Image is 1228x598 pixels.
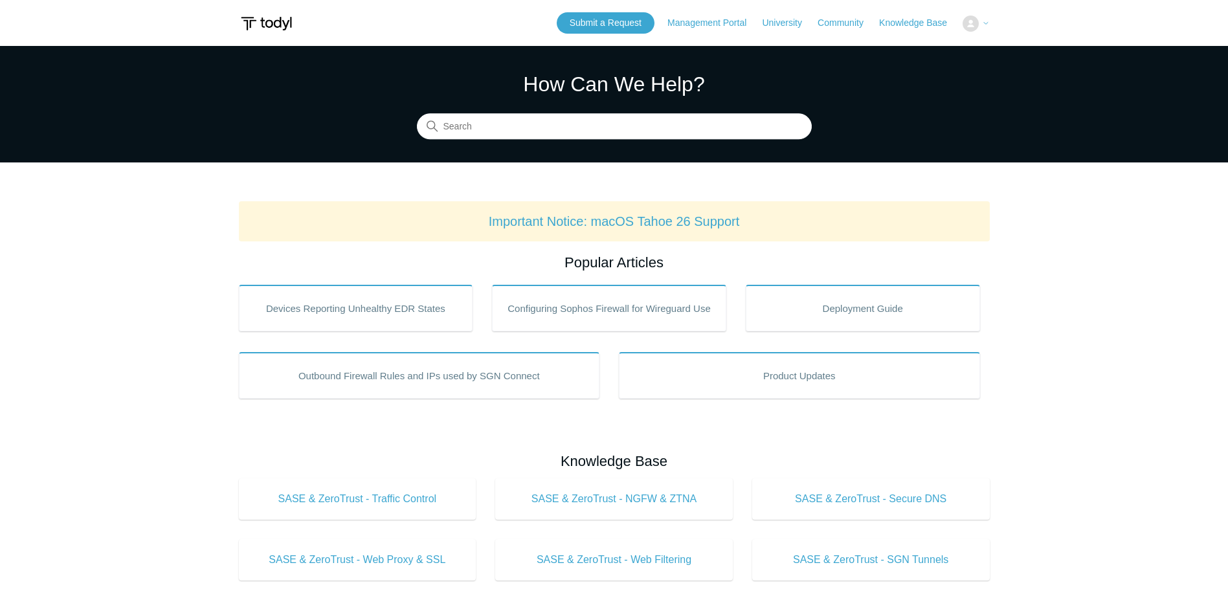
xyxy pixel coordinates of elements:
a: Product Updates [619,352,980,399]
input: Search [417,114,812,140]
span: SASE & ZeroTrust - Traffic Control [258,491,457,507]
h2: Popular Articles [239,252,990,273]
a: Management Portal [667,16,759,30]
a: Configuring Sophos Firewall for Wireguard Use [492,285,726,331]
a: SASE & ZeroTrust - SGN Tunnels [752,539,990,581]
a: SASE & ZeroTrust - Secure DNS [752,478,990,520]
span: SASE & ZeroTrust - Secure DNS [772,491,970,507]
span: SASE & ZeroTrust - SGN Tunnels [772,552,970,568]
h2: Knowledge Base [239,450,990,472]
span: SASE & ZeroTrust - Web Proxy & SSL [258,552,457,568]
a: Devices Reporting Unhealthy EDR States [239,285,473,331]
a: SASE & ZeroTrust - Traffic Control [239,478,476,520]
img: Todyl Support Center Help Center home page [239,12,294,36]
h1: How Can We Help? [417,69,812,100]
a: Outbound Firewall Rules and IPs used by SGN Connect [239,352,600,399]
a: SASE & ZeroTrust - NGFW & ZTNA [495,478,733,520]
a: Submit a Request [557,12,654,34]
a: Knowledge Base [879,16,960,30]
a: Deployment Guide [746,285,980,331]
a: Important Notice: macOS Tahoe 26 Support [489,214,740,228]
a: SASE & ZeroTrust - Web Proxy & SSL [239,539,476,581]
a: Community [818,16,876,30]
span: SASE & ZeroTrust - Web Filtering [515,552,713,568]
a: University [762,16,814,30]
span: SASE & ZeroTrust - NGFW & ZTNA [515,491,713,507]
a: SASE & ZeroTrust - Web Filtering [495,539,733,581]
